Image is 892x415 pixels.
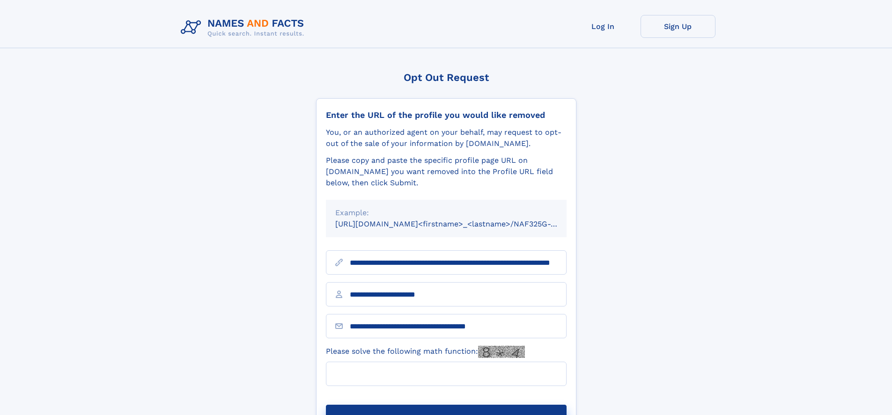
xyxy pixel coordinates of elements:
small: [URL][DOMAIN_NAME]<firstname>_<lastname>/NAF325G-xxxxxxxx [335,219,584,228]
div: Example: [335,207,557,218]
a: Log In [566,15,641,38]
a: Sign Up [641,15,715,38]
div: Please copy and paste the specific profile page URL on [DOMAIN_NAME] you want removed into the Pr... [326,155,567,189]
label: Please solve the following math function: [326,346,525,358]
div: You, or an authorized agent on your behalf, may request to opt-out of the sale of your informatio... [326,127,567,149]
div: Enter the URL of the profile you would like removed [326,110,567,120]
div: Opt Out Request [316,72,576,83]
img: Logo Names and Facts [177,15,312,40]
